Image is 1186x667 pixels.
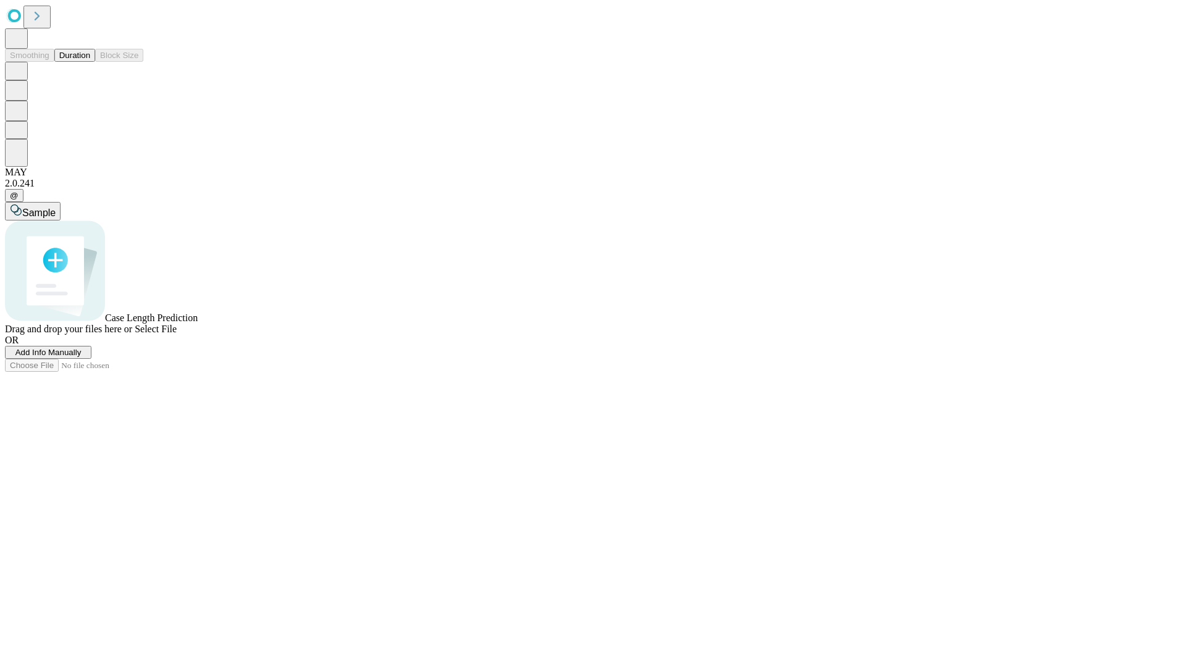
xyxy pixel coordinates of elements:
[105,313,198,323] span: Case Length Prediction
[54,49,95,62] button: Duration
[10,191,19,200] span: @
[5,167,1181,178] div: MAY
[135,324,177,334] span: Select File
[5,324,132,334] span: Drag and drop your files here or
[5,49,54,62] button: Smoothing
[95,49,143,62] button: Block Size
[5,189,23,202] button: @
[22,208,56,218] span: Sample
[5,178,1181,189] div: 2.0.241
[5,202,61,220] button: Sample
[15,348,82,357] span: Add Info Manually
[5,335,19,345] span: OR
[5,346,91,359] button: Add Info Manually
